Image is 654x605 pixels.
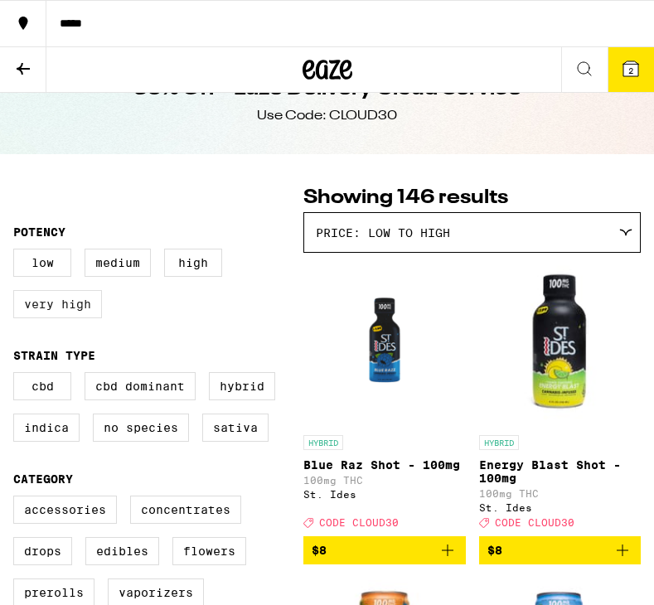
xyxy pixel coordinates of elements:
label: Sativa [202,414,269,442]
label: Very High [13,290,102,318]
label: CBD [13,372,71,400]
p: HYBRID [303,435,343,450]
button: Add to bag [479,536,642,564]
span: Hi. Need any help? [10,12,119,25]
label: Edibles [85,537,159,565]
div: St. Ides [303,489,466,500]
div: Use Code: CLOUD30 [257,107,397,125]
label: Indica [13,414,80,442]
span: $8 [487,544,502,557]
span: CODE CLOUD30 [319,517,399,528]
div: St. Ides [479,502,642,513]
label: Drops [13,537,72,565]
p: 100mg THC [303,475,466,486]
a: Open page for Blue Raz Shot - 100mg from St. Ides [303,261,466,536]
span: CODE CLOUD30 [495,517,574,528]
label: Medium [85,249,151,277]
span: 2 [628,65,633,75]
p: 100mg THC [479,488,642,499]
label: Hybrid [209,372,275,400]
legend: Strain Type [13,349,95,362]
img: St. Ides - Energy Blast Shot - 100mg [479,261,642,427]
a: Open page for Energy Blast Shot - 100mg from St. Ides [479,261,642,536]
label: Low [13,249,71,277]
label: No Species [93,414,189,442]
p: Energy Blast Shot - 100mg [479,458,642,485]
label: CBD Dominant [85,372,196,400]
label: Flowers [172,537,246,565]
label: Concentrates [130,496,241,524]
p: HYBRID [479,435,519,450]
label: High [164,249,222,277]
button: 2 [608,47,654,92]
span: Price: Low to High [316,226,450,240]
button: Add to bag [303,536,466,564]
img: St. Ides - Blue Raz Shot - 100mg [303,261,466,427]
p: Blue Raz Shot - 100mg [303,458,466,472]
label: Accessories [13,496,117,524]
legend: Potency [13,225,65,239]
span: $8 [312,544,327,557]
legend: Category [13,472,73,486]
p: Showing 146 results [303,184,641,212]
